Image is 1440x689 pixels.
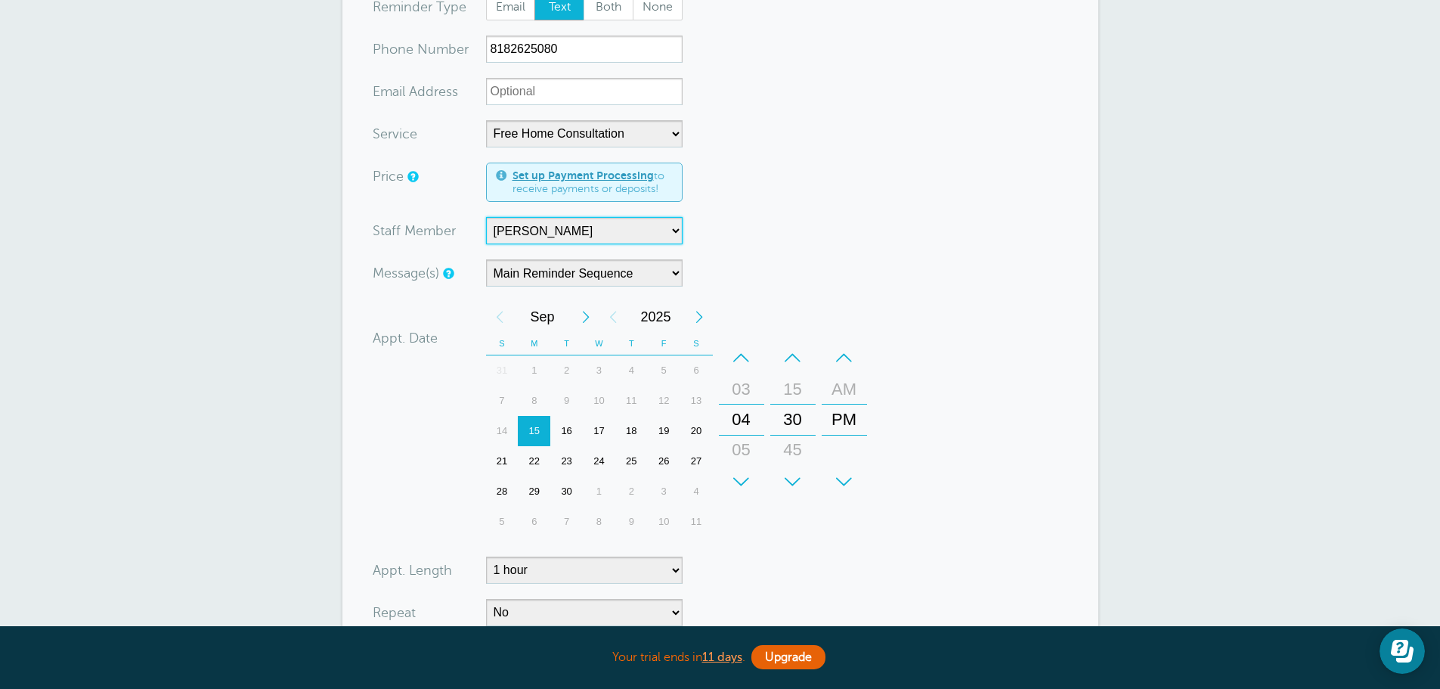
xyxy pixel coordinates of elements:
div: ress [373,78,486,105]
div: Next Month [572,302,599,332]
div: Saturday, October 11 [680,507,713,537]
a: Upgrade [751,645,825,669]
div: Sunday, September 7 [486,386,519,416]
label: Appt. Date [373,331,438,345]
div: Tuesday, September 23 [550,446,583,476]
div: Minutes [770,343,816,497]
div: Wednesday, October 8 [583,507,615,537]
label: Staff Member [373,224,456,237]
div: 2 [615,476,648,507]
span: ne Nu [398,42,436,56]
div: Your trial ends in . [342,641,1098,674]
div: Friday, September 19 [648,416,680,446]
a: 11 days [702,650,742,664]
div: 9 [550,386,583,416]
div: Tuesday, September 30 [550,476,583,507]
div: Wednesday, October 1 [583,476,615,507]
div: Sunday, August 31 [486,355,519,386]
span: to receive payments or deposits! [513,169,673,196]
div: Friday, October 3 [648,476,680,507]
div: 21 [486,446,519,476]
div: mber [373,36,486,63]
iframe: Resource center [1380,628,1425,674]
div: Friday, September 5 [648,355,680,386]
a: Simple templates and custom messages will use the reminder schedule set under Settings > Reminder... [443,268,452,278]
div: 11 [680,507,713,537]
div: Saturday, September 6 [680,355,713,386]
div: Thursday, October 2 [615,476,648,507]
div: 28 [486,476,519,507]
div: 10 [648,507,680,537]
div: 4 [615,355,648,386]
div: Saturday, September 20 [680,416,713,446]
div: 7 [550,507,583,537]
div: 6 [518,507,550,537]
div: Today, Monday, September 15 [518,416,550,446]
div: 5 [486,507,519,537]
div: 8 [583,507,615,537]
div: Saturday, October 4 [680,476,713,507]
span: il Add [399,85,434,98]
label: Appt. Length [373,563,452,577]
label: Message(s) [373,266,439,280]
div: 29 [518,476,550,507]
div: Friday, September 26 [648,446,680,476]
div: Sunday, September 21 [486,446,519,476]
div: Monday, September 29 [518,476,550,507]
th: S [486,332,519,355]
div: 25 [615,446,648,476]
div: Sunday, September 14 [486,416,519,446]
div: 30 [550,476,583,507]
div: 13 [680,386,713,416]
a: Set up Payment Processing [513,169,654,182]
div: 3 [648,476,680,507]
div: 1 [583,476,615,507]
div: 27 [680,446,713,476]
div: Friday, September 12 [648,386,680,416]
div: 2 [550,355,583,386]
div: 17 [583,416,615,446]
div: 6 [680,355,713,386]
div: Previous Month [486,302,513,332]
div: Tuesday, October 7 [550,507,583,537]
div: Previous Year [599,302,627,332]
div: 8 [518,386,550,416]
span: September [513,302,572,332]
div: Tuesday, September 16 [550,416,583,446]
div: 03 [723,374,760,405]
th: T [615,332,648,355]
input: Optional [486,78,683,105]
div: 16 [550,416,583,446]
div: Thursday, September 18 [615,416,648,446]
div: Wednesday, September 24 [583,446,615,476]
div: Thursday, September 25 [615,446,648,476]
div: Monday, October 6 [518,507,550,537]
div: 4 [680,476,713,507]
div: Sunday, October 5 [486,507,519,537]
div: 24 [583,446,615,476]
div: 3 [583,355,615,386]
span: 2025 [627,302,686,332]
div: Saturday, September 13 [680,386,713,416]
div: 04 [723,405,760,435]
div: Hours [719,343,764,497]
div: 18 [615,416,648,446]
div: Tuesday, September 2 [550,355,583,386]
div: Saturday, September 27 [680,446,713,476]
div: Monday, September 1 [518,355,550,386]
span: Pho [373,42,398,56]
div: 15 [518,416,550,446]
div: 5 [648,355,680,386]
div: Thursday, September 4 [615,355,648,386]
div: Sunday, September 28 [486,476,519,507]
th: T [550,332,583,355]
div: Wednesday, September 17 [583,416,615,446]
div: Thursday, October 9 [615,507,648,537]
label: Repeat [373,606,416,619]
div: 10 [583,386,615,416]
div: Tuesday, September 9 [550,386,583,416]
label: Service [373,127,417,141]
div: 11 [615,386,648,416]
th: M [518,332,550,355]
div: Monday, September 22 [518,446,550,476]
